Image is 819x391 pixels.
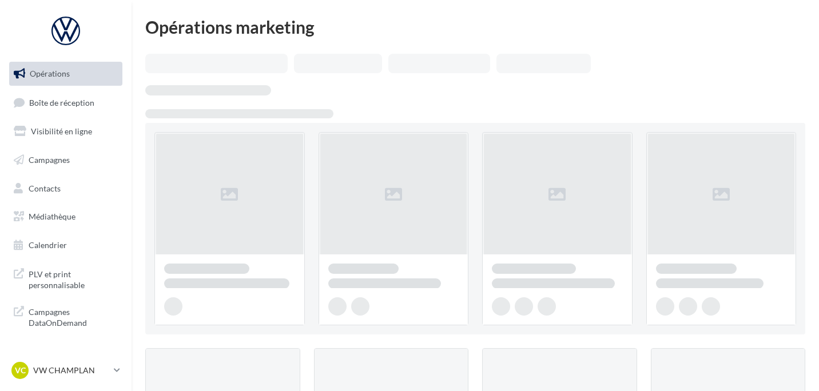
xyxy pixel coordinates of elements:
[15,365,26,376] span: VC
[29,183,61,193] span: Contacts
[29,97,94,107] span: Boîte de réception
[7,205,125,229] a: Médiathèque
[29,266,118,291] span: PLV et print personnalisable
[7,148,125,172] a: Campagnes
[30,69,70,78] span: Opérations
[29,155,70,165] span: Campagnes
[33,365,109,376] p: VW CHAMPLAN
[7,119,125,143] a: Visibilité en ligne
[9,360,122,381] a: VC VW CHAMPLAN
[7,177,125,201] a: Contacts
[7,262,125,296] a: PLV et print personnalisable
[29,240,67,250] span: Calendrier
[7,90,125,115] a: Boîte de réception
[7,233,125,257] a: Calendrier
[7,300,125,333] a: Campagnes DataOnDemand
[29,212,75,221] span: Médiathèque
[145,18,805,35] div: Opérations marketing
[31,126,92,136] span: Visibilité en ligne
[7,62,125,86] a: Opérations
[29,304,118,329] span: Campagnes DataOnDemand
